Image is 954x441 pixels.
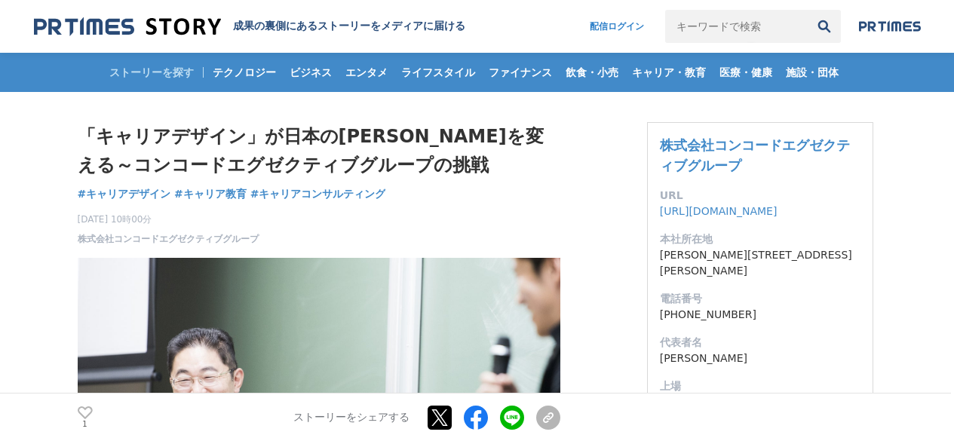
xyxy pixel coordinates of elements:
[713,66,778,79] span: 医療・健康
[78,421,93,428] p: 1
[660,231,860,247] dt: 本社所在地
[78,213,259,226] span: [DATE] 10時00分
[665,10,808,43] input: キーワードで検索
[660,378,860,394] dt: 上場
[207,66,282,79] span: テクノロジー
[34,17,465,37] a: 成果の裏側にあるストーリーをメディアに届ける 成果の裏側にあるストーリーをメディアに届ける
[626,66,712,79] span: キャリア・教育
[660,307,860,323] dd: [PHONE_NUMBER]
[780,66,845,79] span: 施設・団体
[660,137,850,173] a: 株式会社コンコードエグゼクティブグループ
[560,53,624,92] a: 飲食・小売
[78,187,171,201] span: #キャリアデザイン
[575,10,659,43] a: 配信ログイン
[660,291,860,307] dt: 電話番号
[483,66,558,79] span: ファイナンス
[780,53,845,92] a: 施設・団体
[34,17,221,37] img: 成果の裏側にあるストーリーをメディアに届ける
[395,53,481,92] a: ライフスタイル
[660,351,860,366] dd: [PERSON_NAME]
[660,205,778,217] a: [URL][DOMAIN_NAME]
[233,20,465,33] h2: 成果の裏側にあるストーリーをメディアに届ける
[859,20,921,32] img: prtimes
[560,66,624,79] span: 飲食・小売
[174,187,247,201] span: #キャリア教育
[284,66,338,79] span: ビジネス
[250,187,386,201] span: #キャリアコンサルティング
[339,66,394,79] span: エンタメ
[713,53,778,92] a: 医療・健康
[284,53,338,92] a: ビジネス
[174,186,247,202] a: #キャリア教育
[808,10,841,43] button: 検索
[660,247,860,279] dd: [PERSON_NAME][STREET_ADDRESS][PERSON_NAME]
[339,53,394,92] a: エンタメ
[660,335,860,351] dt: 代表者名
[483,53,558,92] a: ファイナンス
[78,186,171,202] a: #キャリアデザイン
[293,411,410,424] p: ストーリーをシェアする
[250,186,386,202] a: #キャリアコンサルティング
[78,122,560,180] h1: 「キャリアデザイン」が日本の[PERSON_NAME]を変える～コンコードエグゼクティブグループの挑戦
[395,66,481,79] span: ライフスタイル
[660,188,860,204] dt: URL
[207,53,282,92] a: テクノロジー
[78,232,259,246] a: 株式会社コンコードエグゼクティブグループ
[626,53,712,92] a: キャリア・教育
